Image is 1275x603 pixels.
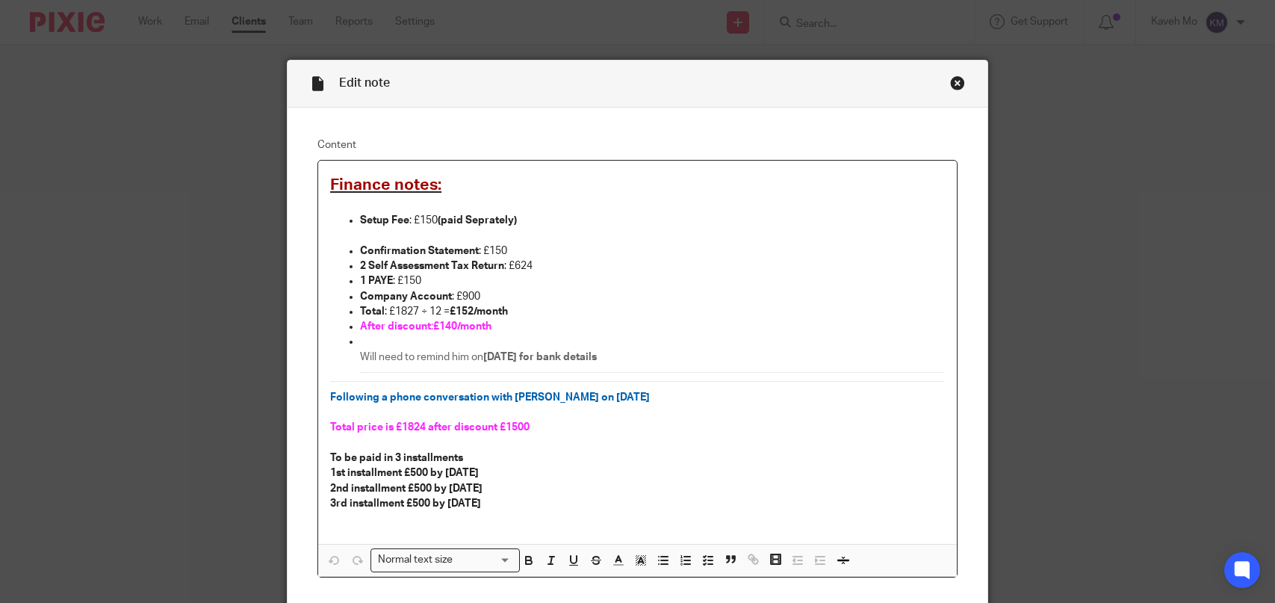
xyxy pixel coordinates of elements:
[370,548,520,572] div: Search for option
[330,498,481,509] strong: 3rd installment £500 by [DATE]
[360,246,479,256] strong: Confirmation Statement
[374,552,456,568] span: Normal text size
[431,321,433,332] span: :
[450,306,508,317] strong: £152/month
[950,75,965,90] div: Close this dialog window
[330,392,650,403] span: Following a phone conversation with [PERSON_NAME] on [DATE]
[360,291,452,302] strong: Company Account
[360,215,409,226] strong: Setup Fee
[360,306,385,317] strong: Total
[360,304,945,319] p: : £1827 ÷ 12 =
[330,453,463,463] strong: To be paid in 3 installments
[360,261,504,271] strong: 2 Self Assessment Tax Return
[360,259,945,273] p: : £624
[339,77,390,89] span: Edit note
[330,483,483,494] strong: 2nd installment £500 by [DATE]
[438,215,517,226] strong: (paid Seprately)
[360,244,945,259] p: : £150
[330,468,479,478] strong: 1st installment £500 by [DATE]
[360,213,945,228] p: : £150
[360,352,483,362] span: Will need to remind him on
[317,137,958,152] label: Content
[433,321,491,332] span: £140/month
[330,177,441,193] span: Finance notes:
[360,273,945,288] p: : £150
[360,289,945,304] p: : £900
[360,276,393,286] strong: 1 PAYE
[483,352,597,362] span: [DATE] for bank details
[330,422,530,433] span: Total price is £1824 after discount £1500
[360,321,431,332] span: After discount
[457,552,511,568] input: Search for option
